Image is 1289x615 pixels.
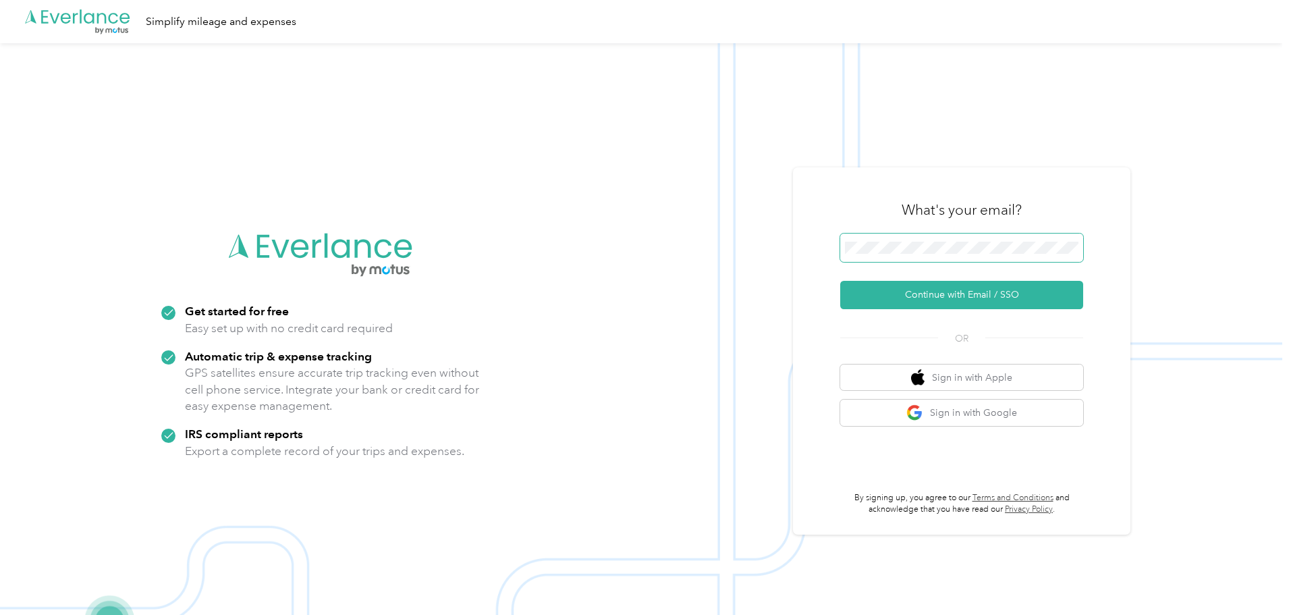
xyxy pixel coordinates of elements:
[185,427,303,441] strong: IRS compliant reports
[185,349,372,363] strong: Automatic trip & expense tracking
[938,331,985,346] span: OR
[902,200,1022,219] h3: What's your email?
[840,492,1083,516] p: By signing up, you agree to our and acknowledge that you have read our .
[185,320,393,337] p: Easy set up with no credit card required
[185,365,480,415] p: GPS satellites ensure accurate trip tracking even without cell phone service. Integrate your bank...
[840,281,1083,309] button: Continue with Email / SSO
[185,443,464,460] p: Export a complete record of your trips and expenses.
[840,365,1083,391] button: apple logoSign in with Apple
[972,493,1053,503] a: Terms and Conditions
[146,14,296,30] div: Simplify mileage and expenses
[911,369,925,386] img: apple logo
[840,400,1083,426] button: google logoSign in with Google
[1005,504,1053,514] a: Privacy Policy
[906,404,923,421] img: google logo
[185,304,289,318] strong: Get started for free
